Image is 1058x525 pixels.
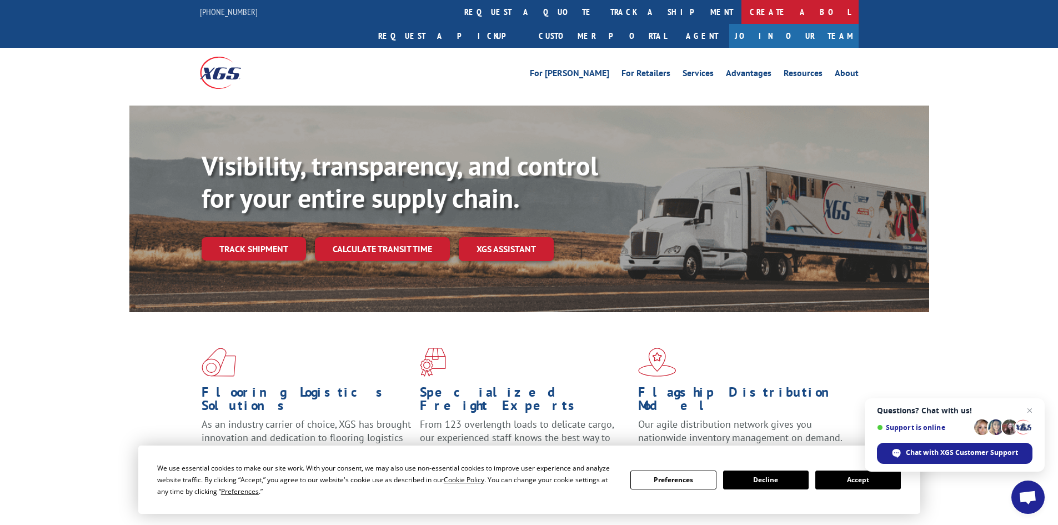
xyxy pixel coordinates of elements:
span: Our agile distribution network gives you nationwide inventory management on demand. [638,418,843,444]
a: Advantages [726,69,771,81]
a: About [835,69,859,81]
span: Questions? Chat with us! [877,406,1032,415]
a: For [PERSON_NAME] [530,69,609,81]
span: Cookie Policy [444,475,484,484]
a: Request a pickup [370,24,530,48]
span: Preferences [221,487,259,496]
h1: Flooring Logistics Solutions [202,386,412,418]
button: Accept [815,471,901,489]
h1: Specialized Freight Experts [420,386,630,418]
a: Open chat [1011,481,1045,514]
p: From 123 overlength loads to delicate cargo, our experienced staff knows the best way to move you... [420,418,630,467]
a: Calculate transit time [315,237,450,261]
a: Customer Portal [530,24,675,48]
h1: Flagship Distribution Model [638,386,848,418]
span: Support is online [877,423,970,432]
a: Track shipment [202,237,306,261]
a: Resources [784,69,823,81]
img: xgs-icon-total-supply-chain-intelligence-red [202,348,236,377]
span: As an industry carrier of choice, XGS has brought innovation and dedication to flooring logistics... [202,418,411,457]
a: XGS ASSISTANT [459,237,554,261]
a: Join Our Team [729,24,859,48]
div: Cookie Consent Prompt [138,446,920,514]
span: Chat with XGS Customer Support [906,448,1018,458]
a: For Retailers [621,69,670,81]
b: Visibility, transparency, and control for your entire supply chain. [202,148,598,215]
button: Decline [723,471,809,489]
img: xgs-icon-flagship-distribution-model-red [638,348,676,377]
a: [PHONE_NUMBER] [200,6,258,17]
a: Agent [675,24,729,48]
div: We use essential cookies to make our site work. With your consent, we may also use non-essential ... [157,462,617,497]
button: Preferences [630,471,716,489]
span: Chat with XGS Customer Support [877,443,1032,464]
a: Services [683,69,714,81]
img: xgs-icon-focused-on-flooring-red [420,348,446,377]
